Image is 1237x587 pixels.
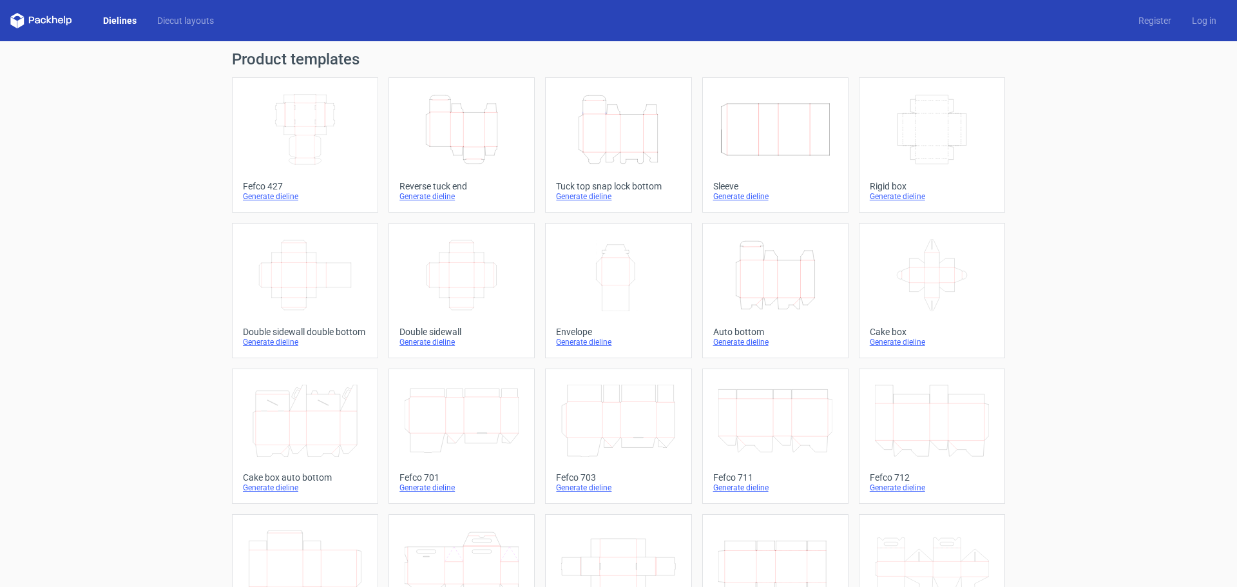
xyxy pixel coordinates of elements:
[243,191,367,202] div: Generate dieline
[870,327,994,337] div: Cake box
[243,472,367,483] div: Cake box auto bottom
[388,369,535,504] a: Fefco 701Generate dieline
[232,223,378,358] a: Double sidewall double bottomGenerate dieline
[870,483,994,493] div: Generate dieline
[399,472,524,483] div: Fefco 701
[232,52,1005,67] h1: Product templates
[556,181,680,191] div: Tuck top snap lock bottom
[388,77,535,213] a: Reverse tuck endGenerate dieline
[713,483,838,493] div: Generate dieline
[870,337,994,347] div: Generate dieline
[859,223,1005,358] a: Cake boxGenerate dieline
[243,181,367,191] div: Fefco 427
[713,472,838,483] div: Fefco 711
[556,327,680,337] div: Envelope
[232,77,378,213] a: Fefco 427Generate dieline
[713,337,838,347] div: Generate dieline
[859,77,1005,213] a: Rigid boxGenerate dieline
[1128,14,1182,27] a: Register
[545,77,691,213] a: Tuck top snap lock bottomGenerate dieline
[713,191,838,202] div: Generate dieline
[93,14,147,27] a: Dielines
[859,369,1005,504] a: Fefco 712Generate dieline
[399,181,524,191] div: Reverse tuck end
[556,483,680,493] div: Generate dieline
[388,223,535,358] a: Double sidewallGenerate dieline
[713,327,838,337] div: Auto bottom
[556,191,680,202] div: Generate dieline
[545,223,691,358] a: EnvelopeGenerate dieline
[147,14,224,27] a: Diecut layouts
[870,472,994,483] div: Fefco 712
[702,223,849,358] a: Auto bottomGenerate dieline
[399,327,524,337] div: Double sidewall
[870,181,994,191] div: Rigid box
[1182,14,1227,27] a: Log in
[399,337,524,347] div: Generate dieline
[232,369,378,504] a: Cake box auto bottomGenerate dieline
[399,483,524,493] div: Generate dieline
[702,369,849,504] a: Fefco 711Generate dieline
[399,191,524,202] div: Generate dieline
[243,327,367,337] div: Double sidewall double bottom
[556,337,680,347] div: Generate dieline
[243,337,367,347] div: Generate dieline
[545,369,691,504] a: Fefco 703Generate dieline
[713,181,838,191] div: Sleeve
[556,472,680,483] div: Fefco 703
[870,191,994,202] div: Generate dieline
[702,77,849,213] a: SleeveGenerate dieline
[243,483,367,493] div: Generate dieline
